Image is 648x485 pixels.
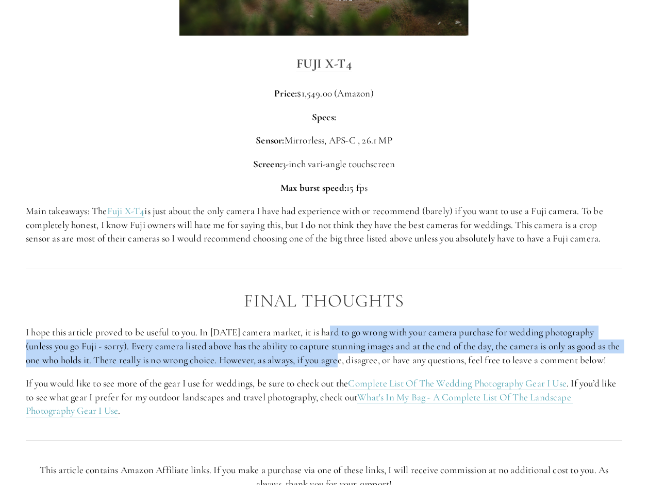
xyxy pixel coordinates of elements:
strong: Screen: [253,158,282,170]
p: If you would like to see more of the gear I use for weddings, be sure to check out the . If you’d... [26,377,622,418]
a: What's In My Bag - A Complete List Of The Landscape Photography Gear I Use [26,391,573,418]
a: Fuji X-T4 [107,205,145,218]
h2: Final Thoughts [26,291,622,311]
strong: Fuji X-T4 [296,56,352,71]
p: 15 fps [26,181,622,195]
p: I hope this article proved to be useful to you. In [DATE] camera market, it is hard to go wrong w... [26,326,622,367]
strong: Max burst speed: [280,182,346,193]
p: Main takeaways: The is just about the only camera I have had experience with or recommend (barely... [26,204,622,246]
p: 3-inch vari-angle touchscreen [26,157,622,171]
p: Mirrorless, APS-C , 26.1 MP [26,134,622,148]
strong: Sensor: [256,134,284,146]
a: Complete List Of The Wedding Photography Gear I Use [348,377,567,390]
strong: Price: [274,87,297,99]
p: $1,549.00 (Amazon) [26,87,622,101]
a: Fuji X-T4 [296,56,352,72]
strong: Specs: [312,111,336,123]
